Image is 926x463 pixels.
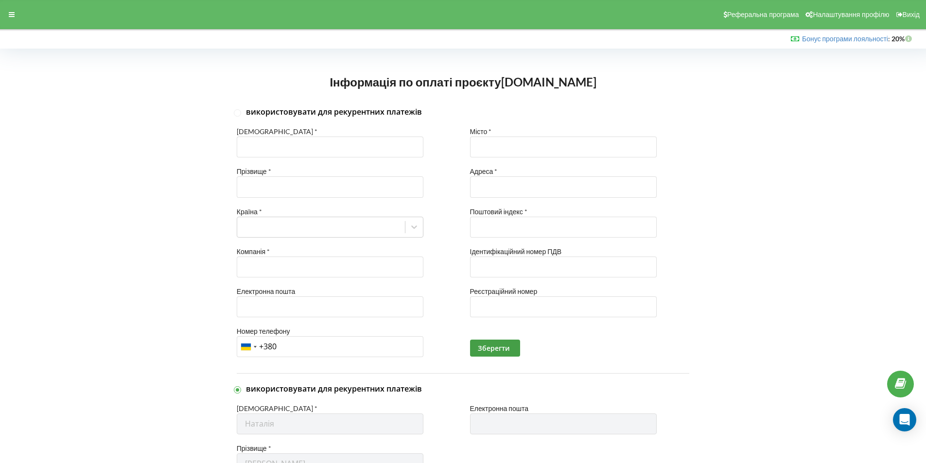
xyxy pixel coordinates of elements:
span: Країна * [237,207,262,216]
span: : [802,34,890,43]
span: Вихід [903,11,920,18]
span: [DEMOGRAPHIC_DATA] * [237,404,317,412]
strong: 20% [891,34,914,43]
a: Бонус програми лояльності [802,34,888,43]
div: Telephone country code [237,337,260,357]
span: Адреса * [470,167,498,175]
span: Поштовий індекс * [470,207,527,216]
span: Місто * [470,127,492,136]
span: використовувати для рекурентних платежів [246,383,422,394]
button: Зберегти [470,340,520,357]
span: Реферальна програма [727,11,799,18]
span: [DEMOGRAPHIC_DATA] * [237,127,317,136]
span: використовувати для рекурентних платежів [246,106,422,117]
span: Налаштування профілю [813,11,889,18]
span: Прізвище * [237,444,271,452]
h2: [DOMAIN_NAME] [330,75,596,90]
span: Прізвище * [237,167,271,175]
span: Ідентифікаційний номер ПДВ [470,247,562,256]
span: Зберегти [478,343,510,353]
span: Інформація по оплаті проєкту [330,75,501,89]
span: Реєстраційний номер [470,287,538,295]
span: Електронна пошта [470,404,528,412]
span: Електронна пошта [237,287,295,295]
span: Номер телефону [237,327,290,335]
div: Open Intercom Messenger [893,408,916,431]
span: Компанія * [237,247,270,256]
